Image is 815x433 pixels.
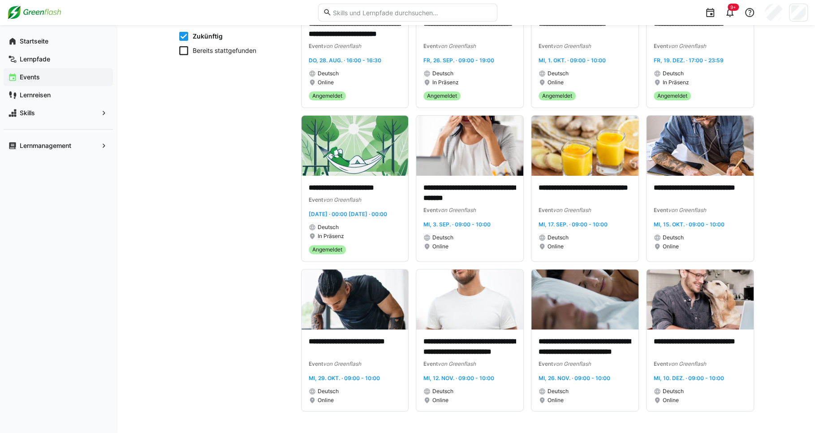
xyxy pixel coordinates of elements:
[663,79,689,86] span: In Präsenz
[423,207,438,213] span: Event
[539,360,553,367] span: Event
[668,360,706,367] span: von Greenflash
[654,57,724,64] span: Fr, 19. Dez. · 17:00 - 23:59
[193,46,256,55] span: Bereits stattgefunden
[423,43,438,49] span: Event
[323,196,361,203] span: von Greenflash
[416,269,523,329] img: image
[309,196,323,203] span: Event
[432,243,448,250] span: Online
[539,57,606,64] span: Mi, 1. Okt. · 09:00 - 10:00
[730,4,736,10] span: 9+
[423,375,494,381] span: Mi, 12. Nov. · 09:00 - 10:00
[323,43,361,49] span: von Greenflash
[663,397,679,404] span: Online
[432,388,453,395] span: Deutsch
[663,388,684,395] span: Deutsch
[539,207,553,213] span: Event
[647,269,754,329] img: image
[654,207,668,213] span: Event
[553,207,591,213] span: von Greenflash
[432,79,459,86] span: In Präsenz
[654,221,724,228] span: Mi, 15. Okt. · 09:00 - 10:00
[312,246,342,253] span: Angemeldet
[416,116,523,176] img: image
[318,233,344,240] span: In Präsenz
[548,234,569,241] span: Deutsch
[318,79,334,86] span: Online
[309,375,380,381] span: Mi, 29. Okt. · 09:00 - 10:00
[548,243,564,250] span: Online
[548,79,564,86] span: Online
[427,92,457,100] span: Angemeldet
[553,360,591,367] span: von Greenflash
[312,92,342,100] span: Angemeldet
[302,269,409,329] img: image
[438,360,476,367] span: von Greenflash
[309,57,381,64] span: Do, 28. Aug. · 16:00 - 16:30
[654,43,668,49] span: Event
[539,375,610,381] span: Mi, 26. Nov. · 09:00 - 10:00
[193,32,223,41] span: Zukünftig
[654,360,668,367] span: Event
[432,234,453,241] span: Deutsch
[318,70,339,77] span: Deutsch
[647,116,754,176] img: image
[531,116,638,176] img: image
[423,360,438,367] span: Event
[318,397,334,404] span: Online
[438,43,476,49] span: von Greenflash
[548,70,569,77] span: Deutsch
[332,9,492,17] input: Skills und Lernpfade durchsuchen…
[657,92,687,100] span: Angemeldet
[423,57,494,64] span: Fr, 26. Sep. · 09:00 - 19:00
[309,43,323,49] span: Event
[318,224,339,231] span: Deutsch
[309,211,387,217] span: [DATE] · 00:00 [DATE] · 00:00
[663,243,679,250] span: Online
[318,388,339,395] span: Deutsch
[531,269,638,329] img: image
[663,234,684,241] span: Deutsch
[302,116,409,176] img: image
[423,221,491,228] span: Mi, 3. Sep. · 09:00 - 10:00
[438,207,476,213] span: von Greenflash
[432,397,448,404] span: Online
[553,43,591,49] span: von Greenflash
[323,360,361,367] span: von Greenflash
[432,70,453,77] span: Deutsch
[668,207,706,213] span: von Greenflash
[663,70,684,77] span: Deutsch
[539,43,553,49] span: Event
[668,43,706,49] span: von Greenflash
[548,397,564,404] span: Online
[548,388,569,395] span: Deutsch
[309,360,323,367] span: Event
[542,92,572,100] span: Angemeldet
[539,221,608,228] span: Mi, 17. Sep. · 09:00 - 10:00
[654,375,724,381] span: Mi, 10. Dez. · 09:00 - 10:00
